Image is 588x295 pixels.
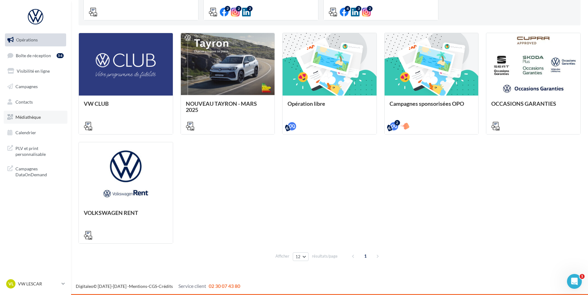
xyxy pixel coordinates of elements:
[390,100,464,107] span: Campagnes sponsorisées OPO
[57,53,64,58] div: 54
[345,6,350,11] div: 4
[567,274,582,289] iframe: Intercom live chat
[16,37,38,42] span: Opérations
[580,274,585,279] span: 1
[17,68,50,74] span: Visibilité en ligne
[16,53,51,58] span: Boîte de réception
[4,96,67,109] a: Contacts
[4,111,67,124] a: Médiathèque
[288,100,325,107] span: Opération libre
[491,100,556,107] span: OCCASIONS GARANTIES
[4,33,67,46] a: Opérations
[236,6,241,11] div: 2
[15,114,41,120] span: Médiathèque
[76,284,240,289] span: © [DATE]-[DATE] - - -
[15,165,64,178] span: Campagnes DataOnDemand
[394,120,400,126] div: 2
[15,84,38,89] span: Campagnes
[247,6,253,11] div: 2
[5,278,66,290] a: VL VW LESCAR
[312,253,338,259] span: résultats/page
[225,6,230,11] div: 2
[356,6,361,11] div: 3
[15,99,33,104] span: Contacts
[18,281,59,287] p: VW LESCAR
[4,49,67,62] a: Boîte de réception54
[4,126,67,139] a: Calendrier
[4,142,67,160] a: PLV et print personnalisable
[84,209,138,216] span: VOLKSWAGEN RENT
[76,284,93,289] a: Digitaleo
[4,80,67,93] a: Campagnes
[360,251,370,261] span: 1
[4,65,67,78] a: Visibilité en ligne
[367,6,373,11] div: 2
[178,283,206,289] span: Service client
[209,283,240,289] span: 02 30 07 43 80
[15,144,64,157] span: PLV et print personnalisable
[293,252,309,261] button: 12
[129,284,147,289] a: Mentions
[4,162,67,180] a: Campagnes DataOnDemand
[84,100,109,107] span: VW CLUB
[296,254,301,259] span: 12
[159,284,173,289] a: Crédits
[15,130,36,135] span: Calendrier
[186,100,257,113] span: NOUVEAU TAYRON - MARS 2025
[8,281,14,287] span: VL
[275,253,289,259] span: Afficher
[149,284,157,289] a: CGS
